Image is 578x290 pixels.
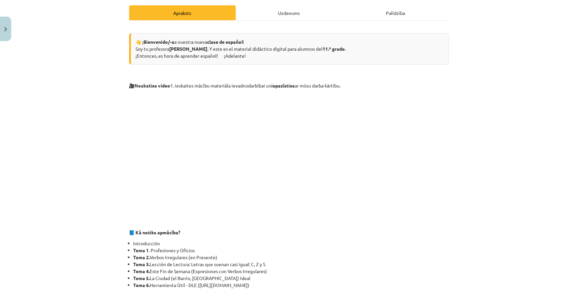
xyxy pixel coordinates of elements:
[133,282,150,288] b: Tema 6.
[135,83,171,88] b: Noskaties video
[133,282,449,289] li: Herramienta Útil - DLE ([URL][DOMAIN_NAME])
[133,240,449,247] li: Introducción
[133,275,150,281] b: Tema 5.
[342,5,449,20] div: Palīdzība
[133,268,449,275] li: Este Fin de Semana (Expresiones con Verbos Irregulares)
[272,83,295,88] b: iepazīsties
[133,268,150,274] b: Tema 4.
[170,46,208,52] strong: [PERSON_NAME]
[129,229,181,235] strong: 📘 Kā notiks apmācība?
[133,247,449,254] li: . Profesiones y Oficios
[133,261,150,267] b: Tema 3.
[133,254,449,261] li: Verbos Irregulares (en Presente)
[133,247,149,253] b: Tema 1
[129,5,236,20] div: Apraksts
[129,33,449,65] div: 👋 ¡ a nuestra nueva ! Soy tu profesora . Y este es el material didáctico digital para alumnos del...
[133,261,449,268] li: Lección de Lectura: Letras que suenan casi igual: C, Z y S
[207,39,243,45] strong: clase de español
[4,27,7,31] img: icon-close-lesson-0947bae3869378f0d4975bcd49f059093ad1ed9edebbc8119c70593378902aed.svg
[129,82,449,89] p: 🎥 1. ieskaites mācību materiāla ievadnodarbībai un ar mūsu darba kārtību.
[133,275,449,282] li: La Ciudad (el Barrio, [GEOGRAPHIC_DATA]) Ideal
[323,46,345,52] strong: 11.º grado
[133,254,150,260] b: Tema 2.
[144,39,175,45] strong: Bienvenido/-a
[236,5,342,20] div: Uzdevums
